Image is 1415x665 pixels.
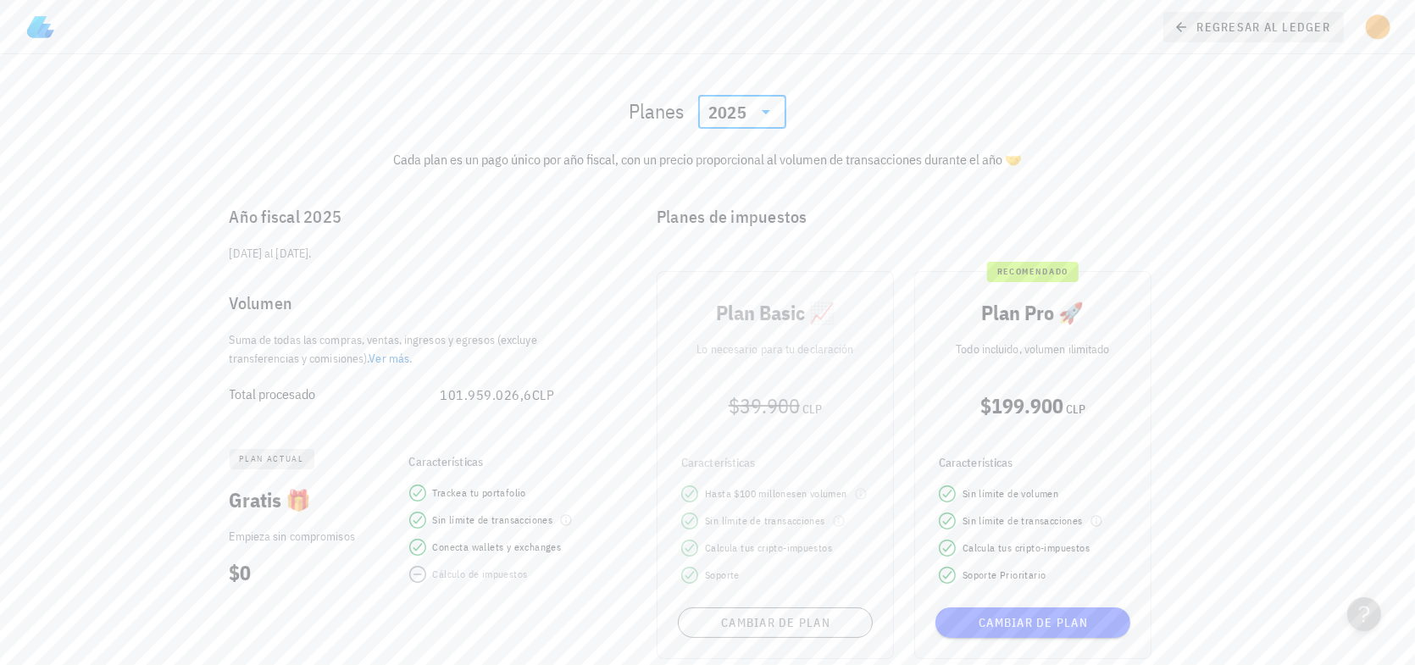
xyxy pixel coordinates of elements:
span: Conecta wallets y exchanges [433,539,562,556]
div: avatar [1364,14,1391,41]
span: Calcula tus cripto-impuestos [963,540,1090,557]
span: Cambiar de plan [942,615,1124,630]
span: $199.900 [980,392,1063,419]
div: Volumen [216,276,589,330]
span: Sin límite de transacciones [963,513,1083,529]
span: 101.959.026,6 [441,386,533,403]
span: plan actual [240,449,304,469]
img: LedgiFi [27,14,54,41]
a: regresar al ledger [1163,12,1344,42]
div: 2025 [708,104,746,121]
div: Año fiscal 2025 [216,190,589,244]
div: [DATE] al [DATE]. [216,244,589,276]
span: regresar al ledger [1177,19,1330,35]
div: Suma de todas las compras, ventas, ingresos y egresos (excluye transferencias y comisiones). . [216,330,589,368]
p: Todo incluido, volumen ilimitado [929,340,1137,358]
button: Cambiar de plan [935,607,1130,638]
div: Cada plan es un pago único por año fiscal, con un precio proporcional al volumen de transacciones... [206,139,1210,180]
h2: Planes [629,97,685,125]
span: recomendado [997,262,1068,282]
span: $0 [230,559,252,586]
a: Ver más [369,351,409,366]
span: Soporte Prioritario [963,567,1046,584]
span: CLP [1066,402,1085,417]
span: Sin límite de volumen [963,485,1058,502]
span: Plan Pro 🚀 [982,299,1085,326]
span: Trackea tu portafolio [433,485,526,502]
span: Sin límite de transacciones [433,512,553,529]
div: 2025 [698,95,786,129]
span: CLP [532,386,555,403]
div: Cálculo de impuestos [433,566,528,583]
div: Total procesado [230,386,441,402]
p: Empieza sin compromisos [230,527,386,546]
span: Gratis 🎁 [230,486,312,513]
div: Planes de impuestos [643,190,1200,244]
